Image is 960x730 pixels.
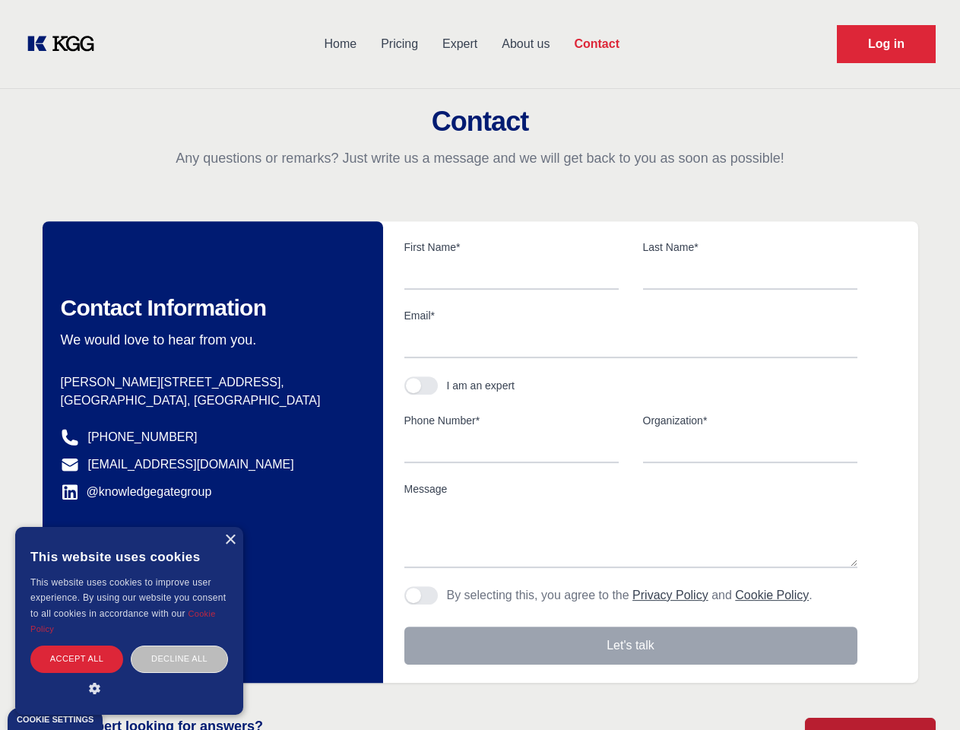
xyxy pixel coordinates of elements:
[61,483,212,501] a: @knowledgegategroup
[30,577,226,619] span: This website uses cookies to improve user experience. By using our website you consent to all coo...
[312,24,369,64] a: Home
[447,378,515,393] div: I am an expert
[447,586,813,605] p: By selecting this, you agree to the and .
[30,609,216,633] a: Cookie Policy
[404,413,619,428] label: Phone Number*
[643,413,857,428] label: Organization*
[490,24,562,64] a: About us
[18,106,942,137] h2: Contact
[131,646,228,672] div: Decline all
[404,240,619,255] label: First Name*
[430,24,490,64] a: Expert
[30,646,123,672] div: Accept all
[61,392,359,410] p: [GEOGRAPHIC_DATA], [GEOGRAPHIC_DATA]
[61,331,359,349] p: We would love to hear from you.
[884,657,960,730] iframe: Chat Widget
[88,428,198,446] a: [PHONE_NUMBER]
[369,24,430,64] a: Pricing
[224,535,236,546] div: Close
[61,373,359,392] p: [PERSON_NAME][STREET_ADDRESS],
[404,308,857,323] label: Email*
[30,538,228,575] div: This website uses cookies
[24,32,106,56] a: KOL Knowledge Platform: Talk to Key External Experts (KEE)
[61,294,359,322] h2: Contact Information
[735,589,809,601] a: Cookie Policy
[17,716,93,724] div: Cookie settings
[837,25,936,63] a: Request Demo
[18,149,942,167] p: Any questions or remarks? Just write us a message and we will get back to you as soon as possible!
[643,240,857,255] label: Last Name*
[562,24,632,64] a: Contact
[88,455,294,474] a: [EMAIL_ADDRESS][DOMAIN_NAME]
[632,589,708,601] a: Privacy Policy
[404,481,857,497] label: Message
[404,627,857,665] button: Let's talk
